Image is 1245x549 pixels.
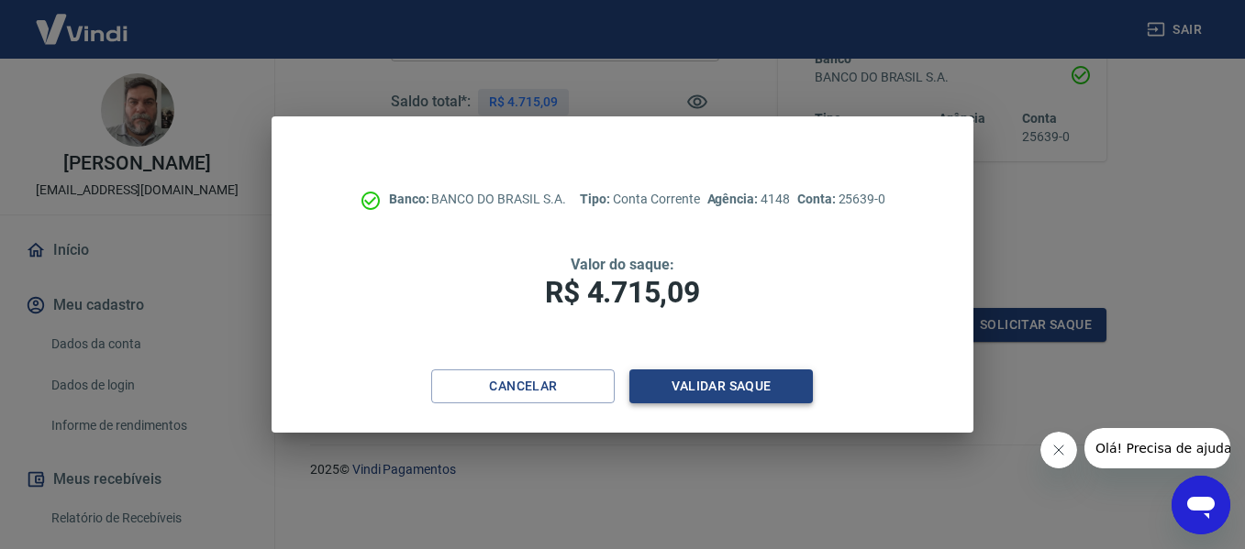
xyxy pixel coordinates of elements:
[1040,432,1077,468] iframe: Fechar mensagem
[707,192,761,206] span: Agência:
[1172,476,1230,534] iframe: Botão para abrir a janela de mensagens
[1084,428,1230,468] iframe: Mensagem da empresa
[797,192,839,206] span: Conta:
[707,190,790,209] p: 4148
[11,13,154,27] span: Olá! Precisa de ajuda?
[545,275,699,310] span: R$ 4.715,09
[389,192,432,206] span: Banco:
[389,190,566,209] p: BANCO DO BRASIL S.A.
[629,369,813,403] button: Validar saque
[580,192,613,206] span: Tipo:
[431,369,615,403] button: Cancelar
[571,256,673,273] span: Valor do saque:
[797,190,885,209] p: 25639-0
[580,190,699,209] p: Conta Corrente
